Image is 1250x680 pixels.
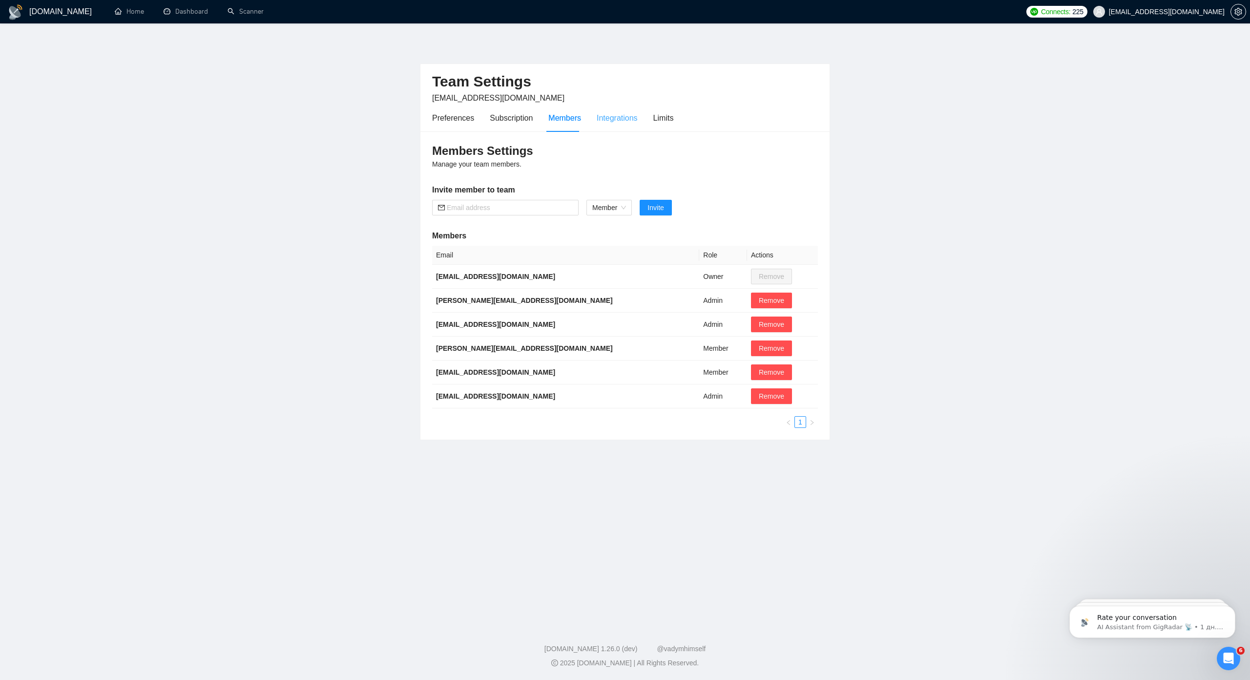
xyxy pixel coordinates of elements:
[1237,647,1245,655] span: 6
[699,246,747,265] th: Role
[759,391,784,402] span: Remove
[783,416,794,428] button: left
[447,202,573,213] input: Email address
[1041,6,1070,17] span: Connects:
[432,72,818,92] h2: Team Settings
[699,313,747,337] td: Admin
[759,295,784,306] span: Remove
[115,7,144,16] a: homeHome
[436,273,555,280] b: [EMAIL_ADDRESS][DOMAIN_NAME]
[699,289,747,313] td: Admin
[548,112,581,124] div: Members
[8,4,23,20] img: logo
[432,143,818,159] h3: Members Settings
[809,420,815,425] span: right
[436,320,555,328] b: [EMAIL_ADDRESS][DOMAIN_NAME]
[699,384,747,408] td: Admin
[544,645,638,653] a: [DOMAIN_NAME] 1.26.0 (dev)
[1072,6,1083,17] span: 225
[751,340,792,356] button: Remove
[747,246,818,265] th: Actions
[1217,647,1240,670] iframe: Intercom live chat
[751,364,792,380] button: Remove
[806,416,818,428] button: right
[759,319,784,330] span: Remove
[432,184,818,196] h5: Invite member to team
[432,112,474,124] div: Preferences
[806,416,818,428] li: Next Page
[653,112,674,124] div: Limits
[164,7,208,16] a: dashboardDashboard
[699,265,747,289] td: Owner
[8,658,1242,668] div: 2025 [DOMAIN_NAME] | All Rights Reserved.
[794,416,806,428] li: 1
[751,388,792,404] button: Remove
[436,392,555,400] b: [EMAIL_ADDRESS][DOMAIN_NAME]
[438,204,445,211] span: mail
[228,7,264,16] a: searchScanner
[786,420,792,425] span: left
[592,200,626,215] span: Member
[1030,8,1038,16] img: upwork-logo.png
[432,94,564,102] span: [EMAIL_ADDRESS][DOMAIN_NAME]
[1231,8,1246,16] span: setting
[783,416,794,428] li: Previous Page
[436,368,555,376] b: [EMAIL_ADDRESS][DOMAIN_NAME]
[795,417,806,427] a: 1
[432,160,521,168] span: Manage your team members.
[751,293,792,308] button: Remove
[657,645,706,653] a: @vadymhimself
[551,659,558,666] span: copyright
[759,343,784,354] span: Remove
[1055,585,1250,654] iframe: Intercom notifications сообщение
[1230,4,1246,20] button: setting
[1230,8,1246,16] a: setting
[436,344,613,352] b: [PERSON_NAME][EMAIL_ADDRESS][DOMAIN_NAME]
[759,367,784,378] span: Remove
[597,112,638,124] div: Integrations
[436,297,613,304] b: [PERSON_NAME][EMAIL_ADDRESS][DOMAIN_NAME]
[432,246,699,265] th: Email
[640,200,671,215] button: Invite
[699,361,747,384] td: Member
[699,337,747,361] td: Member
[751,317,792,332] button: Remove
[432,230,818,242] h5: Members
[1096,8,1103,15] span: user
[647,202,664,213] span: Invite
[490,112,533,124] div: Subscription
